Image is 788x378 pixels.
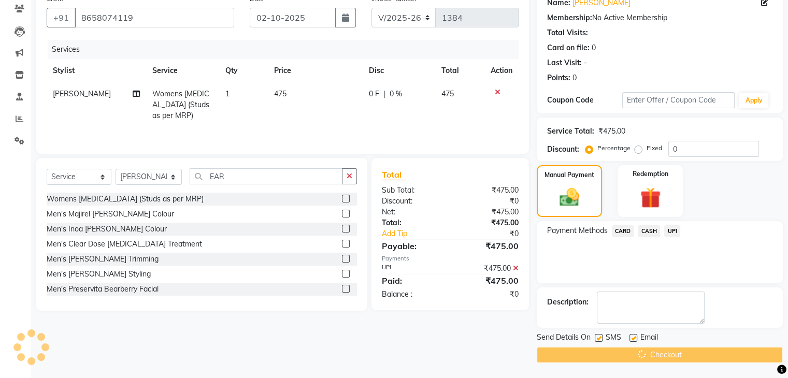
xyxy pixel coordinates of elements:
div: 0 [592,42,596,53]
span: Send Details On [537,332,591,345]
div: Womens [MEDICAL_DATA] (Studs as per MRP) [47,194,204,205]
div: Net: [374,207,450,217]
span: SMS [606,332,621,345]
div: Discount: [374,196,450,207]
span: Total [382,169,406,180]
span: 0 % [390,89,402,99]
input: Enter Offer / Coupon Code [622,92,735,108]
span: [PERSON_NAME] [53,89,111,98]
span: CASH [638,225,660,237]
span: Email [640,332,658,345]
span: Womens [MEDICAL_DATA] (Studs as per MRP) [152,89,209,120]
div: Men's Majirel [PERSON_NAME] Colour [47,209,174,220]
div: Men's Clear Dose [MEDICAL_DATA] Treatment [47,239,202,250]
label: Fixed [647,143,662,153]
div: Services [48,40,526,59]
th: Stylist [47,59,146,82]
span: 0 F [369,89,379,99]
div: Total Visits: [547,27,588,38]
img: _gift.svg [634,185,667,211]
div: ₹475.00 [598,126,625,137]
div: ₹0 [463,228,526,239]
div: Paid: [374,274,450,287]
div: ₹0 [450,289,526,300]
img: _cash.svg [553,186,585,209]
div: Sub Total: [374,185,450,196]
span: 475 [274,89,286,98]
div: UPI [374,263,450,274]
span: | [383,89,385,99]
a: Add Tip [374,228,463,239]
span: 1 [225,89,230,98]
label: Manual Payment [545,170,594,180]
th: Total [435,59,484,82]
div: 0 [572,72,577,83]
div: Service Total: [547,126,594,137]
div: Payments [382,254,519,263]
th: Disc [363,59,435,82]
span: CARD [612,225,634,237]
div: No Active Membership [547,12,772,23]
label: Percentage [597,143,631,153]
div: Total: [374,217,450,228]
div: Men's [PERSON_NAME] Styling [47,269,151,280]
div: ₹475.00 [450,240,526,252]
th: Price [268,59,363,82]
div: Payable: [374,240,450,252]
div: ₹475.00 [450,274,526,287]
input: Search by Name/Mobile/Email/Code [75,8,234,27]
div: Last Visit: [547,57,582,68]
div: Discount: [547,144,579,155]
th: Qty [219,59,268,82]
button: Apply [739,93,768,108]
div: ₹475.00 [450,207,526,217]
span: UPI [664,225,680,237]
th: Action [484,59,519,82]
div: ₹475.00 [450,217,526,228]
div: Men's Inoa [PERSON_NAME] Colour [47,224,167,235]
div: ₹475.00 [450,263,526,274]
div: - [584,57,587,68]
div: Membership: [547,12,592,23]
label: Redemption [633,169,668,179]
input: Search or Scan [190,168,342,184]
div: Men's [PERSON_NAME] Trimming [47,254,159,265]
div: ₹0 [450,196,526,207]
div: Men's Preservita Bearberry Facial [47,284,159,295]
button: +91 [47,8,76,27]
div: Description: [547,297,589,308]
span: 475 [441,89,454,98]
div: ₹475.00 [450,185,526,196]
span: Payment Methods [547,225,608,236]
div: Balance : [374,289,450,300]
div: Card on file: [547,42,590,53]
div: Coupon Code [547,95,622,106]
th: Service [146,59,219,82]
div: Points: [547,72,570,83]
